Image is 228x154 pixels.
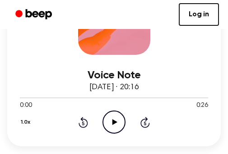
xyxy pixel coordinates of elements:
h3: Voice Note [20,69,208,82]
span: 0:26 [196,101,208,111]
a: Log in [179,3,219,26]
span: [DATE] · 20:16 [89,83,139,91]
span: 0:00 [20,101,32,111]
a: Beep [9,6,60,24]
button: 1.0x [20,115,33,130]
